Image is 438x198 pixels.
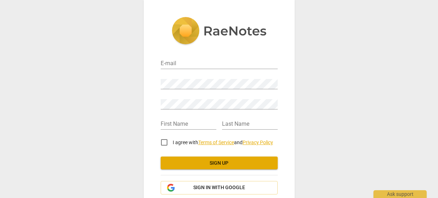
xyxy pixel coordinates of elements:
button: Sign in with Google [161,181,278,194]
span: I agree with and [173,140,273,145]
a: Terms of Service [198,140,234,145]
span: Sign in with Google [193,184,245,191]
a: Privacy Policy [243,140,273,145]
div: Ask support [373,190,427,198]
span: Sign up [166,160,272,167]
img: 5ac2273c67554f335776073100b6d88f.svg [172,17,267,46]
button: Sign up [161,157,278,169]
